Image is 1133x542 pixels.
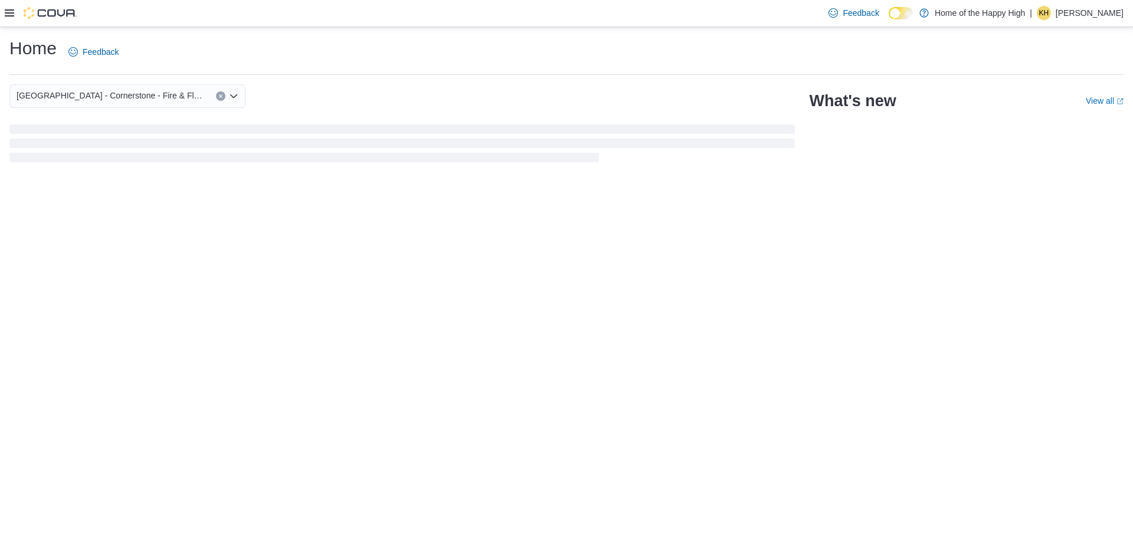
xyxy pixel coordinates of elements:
div: Katrina Huhtala [1037,6,1051,20]
h1: Home [9,37,57,60]
a: View allExternal link [1086,96,1124,106]
span: Dark Mode [889,19,889,20]
a: Feedback [64,40,123,64]
span: Feedback [843,7,879,19]
img: Cova [24,7,77,19]
p: Home of the Happy High [935,6,1025,20]
span: KH [1039,6,1049,20]
span: [GEOGRAPHIC_DATA] - Cornerstone - Fire & Flower [17,88,204,103]
span: Feedback [83,46,119,58]
h2: What's new [809,91,896,110]
input: Dark Mode [889,7,913,19]
a: Feedback [824,1,883,25]
p: [PERSON_NAME] [1056,6,1124,20]
svg: External link [1116,98,1124,105]
span: Loading [9,127,795,165]
button: Clear input [216,91,225,101]
button: Open list of options [229,91,238,101]
p: | [1030,6,1032,20]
